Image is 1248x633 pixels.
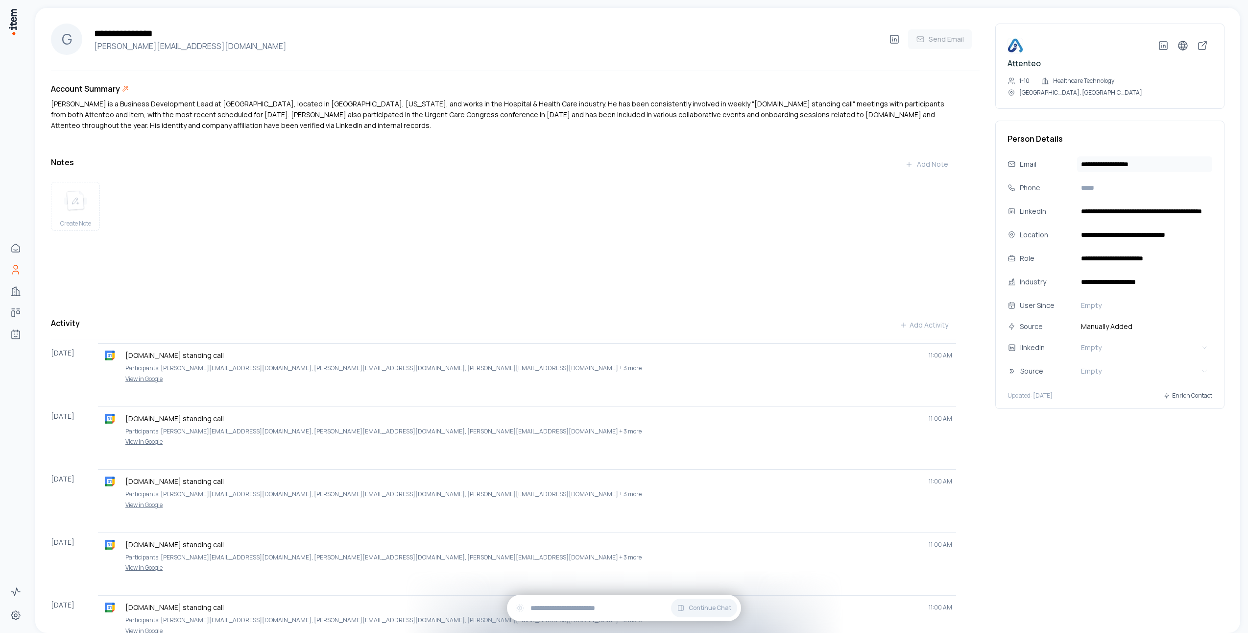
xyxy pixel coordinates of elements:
p: [DOMAIN_NAME] standing call [125,351,921,360]
a: View in Google [102,501,952,509]
a: View in Google [102,375,952,383]
img: gcal logo [105,351,115,360]
p: Participants: [PERSON_NAME][EMAIL_ADDRESS][DOMAIN_NAME], [PERSON_NAME][EMAIL_ADDRESS][DOMAIN_NAME... [125,615,952,625]
div: LinkedIn [1020,206,1073,217]
h3: Person Details [1008,133,1212,145]
p: [PERSON_NAME] is a Business Development Lead at [GEOGRAPHIC_DATA], located in [GEOGRAPHIC_DATA], ... [51,99,956,131]
img: gcal logo [105,414,115,424]
div: Email [1020,159,1073,170]
div: [DATE] [51,469,98,513]
span: 11:00 AM [929,478,952,485]
span: Create Note [60,220,91,228]
p: 1-10 [1019,77,1030,85]
div: [DATE] [51,343,98,387]
img: gcal logo [105,603,115,612]
p: Participants: [PERSON_NAME][EMAIL_ADDRESS][DOMAIN_NAME], [PERSON_NAME][EMAIL_ADDRESS][DOMAIN_NAME... [125,427,952,436]
h4: [PERSON_NAME][EMAIL_ADDRESS][DOMAIN_NAME] [90,40,885,52]
a: Activity [6,582,25,602]
img: Attenteo [1008,38,1023,53]
span: 11:00 AM [929,604,952,611]
div: Continue Chat [507,595,741,621]
div: User Since [1020,300,1073,311]
div: Source [1020,366,1083,377]
button: Add Activity [892,315,956,335]
div: [DATE] [51,532,98,576]
img: Item Brain Logo [8,8,18,36]
p: [DOMAIN_NAME] standing call [125,603,921,612]
img: create note [64,190,87,212]
span: 11:00 AM [929,541,952,549]
div: Role [1020,253,1073,264]
p: Participants: [PERSON_NAME][EMAIL_ADDRESS][DOMAIN_NAME], [PERSON_NAME][EMAIL_ADDRESS][DOMAIN_NAME... [125,363,952,373]
p: [DOMAIN_NAME] standing call [125,414,921,424]
span: Empty [1081,301,1102,310]
div: Source [1020,321,1073,332]
a: Companies [6,281,25,301]
div: Phone [1020,182,1073,193]
button: Enrich Contact [1163,387,1212,405]
span: 11:00 AM [929,352,952,359]
button: Empty [1077,298,1212,313]
span: Manually Added [1077,321,1212,332]
button: Add Note [897,154,956,174]
div: Location [1020,229,1073,240]
button: Continue Chat [671,599,737,617]
a: Attenteo [1008,58,1041,69]
a: Settings [6,606,25,625]
div: linkedin [1020,342,1083,353]
p: [DOMAIN_NAME] standing call [125,477,921,486]
p: Healthcare Technology [1053,77,1114,85]
p: [DOMAIN_NAME] standing call [125,540,921,550]
span: Continue Chat [689,604,731,612]
span: Empty [1081,343,1102,353]
div: Industry [1020,277,1073,287]
a: People [6,260,25,279]
button: create noteCreate Note [51,182,100,231]
p: Updated: [DATE] [1008,392,1053,400]
div: [DATE] [51,406,98,450]
p: Participants: [PERSON_NAME][EMAIL_ADDRESS][DOMAIN_NAME], [PERSON_NAME][EMAIL_ADDRESS][DOMAIN_NAME... [125,553,952,562]
p: [GEOGRAPHIC_DATA], [GEOGRAPHIC_DATA] [1019,89,1142,97]
button: Empty [1077,340,1212,355]
h3: Activity [51,317,80,329]
img: gcal logo [105,477,115,486]
a: View in Google [102,438,952,446]
h3: Account Summary [51,83,120,95]
img: gcal logo [105,540,115,550]
div: Add Note [905,159,948,169]
div: G [51,24,82,55]
a: Deals [6,303,25,323]
h3: Notes [51,156,74,168]
a: Home [6,238,25,258]
a: Agents [6,325,25,344]
span: 11:00 AM [929,415,952,423]
p: Participants: [PERSON_NAME][EMAIL_ADDRESS][DOMAIN_NAME], [PERSON_NAME][EMAIL_ADDRESS][DOMAIN_NAME... [125,489,952,499]
a: View in Google [102,564,952,572]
